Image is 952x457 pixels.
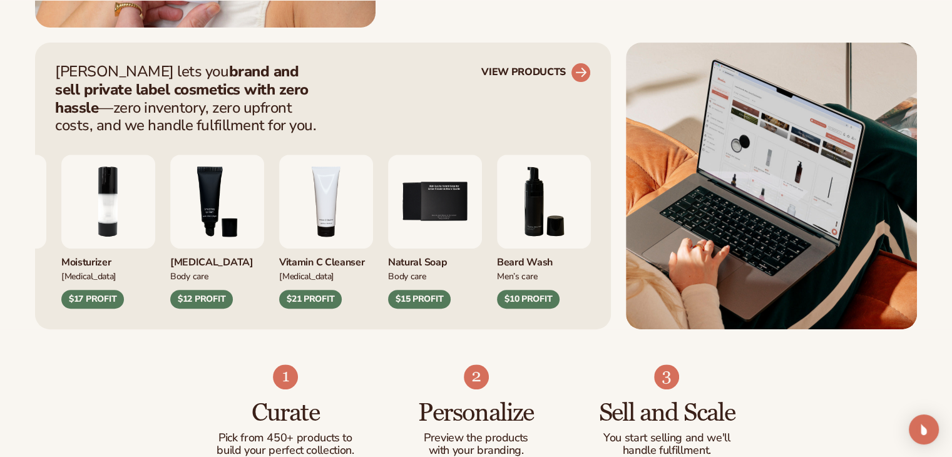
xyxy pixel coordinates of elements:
div: Natural Soap [388,249,482,269]
img: Shopify Image 6 [654,364,679,389]
div: [MEDICAL_DATA] [279,269,373,282]
div: Body Care [170,269,264,282]
div: Body Care [388,269,482,282]
div: 4 / 9 [279,155,373,309]
div: $17 PROFIT [61,290,124,309]
h3: Curate [215,399,356,427]
img: Vitamin c cleanser. [279,155,373,249]
img: Shopify Image 5 [464,364,489,389]
img: Moisturizing lotion. [61,155,155,249]
div: $21 PROFIT [279,290,342,309]
img: Nature bar of soap. [388,155,482,249]
p: Pick from 450+ products to build your perfect collection. [215,432,356,457]
div: Men’s Care [497,269,591,282]
p: [PERSON_NAME] lets you —zero inventory, zero upfront costs, and we handle fulfillment for you. [55,63,324,135]
h3: Personalize [406,399,546,427]
strong: brand and sell private label cosmetics with zero hassle [55,61,309,118]
div: $12 PROFIT [170,290,233,309]
div: Open Intercom Messenger [909,414,939,444]
div: 6 / 9 [497,155,591,309]
a: VIEW PRODUCTS [481,63,591,83]
img: Shopify Image 2 [626,43,917,329]
div: 3 / 9 [170,155,264,309]
div: 2 / 9 [61,155,155,309]
div: Moisturizer [61,249,155,269]
p: handle fulfillment. [596,444,737,457]
img: Foaming beard wash. [497,155,591,249]
div: $10 PROFIT [497,290,560,309]
p: Preview the products [406,432,546,444]
div: [MEDICAL_DATA] [170,249,264,269]
img: Shopify Image 4 [273,364,298,389]
img: Smoothing lip balm. [170,155,264,249]
p: You start selling and we'll [596,432,737,444]
div: Beard Wash [497,249,591,269]
div: [MEDICAL_DATA] [61,269,155,282]
p: with your branding. [406,444,546,457]
div: $15 PROFIT [388,290,451,309]
div: Vitamin C Cleanser [279,249,373,269]
h3: Sell and Scale [596,399,737,427]
div: 5 / 9 [388,155,482,309]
